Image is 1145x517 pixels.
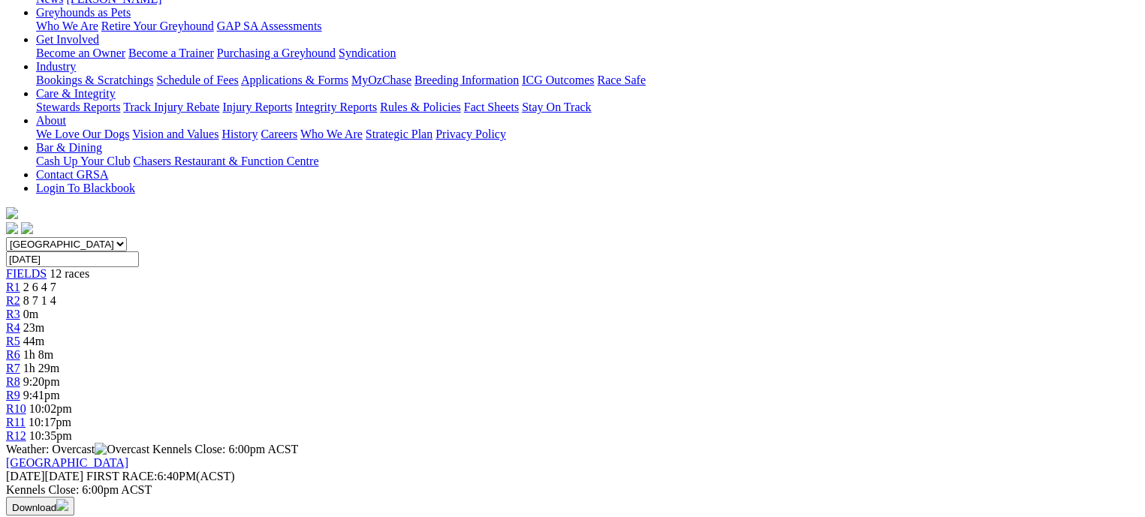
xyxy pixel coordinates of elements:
a: Vision and Values [132,128,218,140]
a: Stay On Track [522,101,591,113]
span: 1h 8m [23,348,53,361]
a: Care & Integrity [36,87,116,100]
span: [DATE] [6,470,83,482]
span: Weather: Overcast [6,443,152,455]
a: FIELDS [6,267,47,280]
span: 44m [23,335,44,347]
a: Become an Owner [36,47,125,59]
a: R4 [6,321,20,334]
a: R11 [6,416,26,428]
a: R7 [6,362,20,374]
div: Get Involved [36,47,1139,60]
span: 12 races [50,267,89,280]
a: Who We Are [300,128,363,140]
a: Retire Your Greyhound [101,20,214,32]
a: R1 [6,281,20,293]
a: Who We Are [36,20,98,32]
a: Rules & Policies [380,101,461,113]
a: Integrity Reports [295,101,377,113]
span: 6:40PM(ACST) [86,470,235,482]
a: Strategic Plan [366,128,432,140]
img: logo-grsa-white.png [6,207,18,219]
a: R5 [6,335,20,347]
a: Privacy Policy [435,128,506,140]
a: Breeding Information [414,74,519,86]
a: Cash Up Your Club [36,155,130,167]
a: We Love Our Dogs [36,128,129,140]
div: Greyhounds as Pets [36,20,1139,33]
a: History [221,128,258,140]
a: Race Safe [597,74,645,86]
img: Overcast [95,443,149,456]
span: FIRST RACE: [86,470,157,482]
a: ICG Outcomes [522,74,594,86]
div: About [36,128,1139,141]
span: 9:20pm [23,375,60,388]
a: R8 [6,375,20,388]
a: Track Injury Rebate [123,101,219,113]
a: R6 [6,348,20,361]
a: MyOzChase [351,74,411,86]
a: Chasers Restaurant & Function Centre [133,155,318,167]
img: facebook.svg [6,222,18,234]
a: Injury Reports [222,101,292,113]
a: R3 [6,308,20,320]
a: Login To Blackbook [36,182,135,194]
a: Bar & Dining [36,141,102,154]
div: Care & Integrity [36,101,1139,114]
span: 9:41pm [23,389,60,401]
a: [GEOGRAPHIC_DATA] [6,456,128,469]
span: 10:02pm [29,402,72,415]
a: Applications & Forms [241,74,348,86]
img: twitter.svg [21,222,33,234]
div: Bar & Dining [36,155,1139,168]
span: [DATE] [6,470,45,482]
a: Greyhounds as Pets [36,6,131,19]
span: 10:35pm [29,429,72,442]
span: 2 6 4 7 [23,281,56,293]
a: Schedule of Fees [156,74,238,86]
span: 1h 29m [23,362,59,374]
a: R2 [6,294,20,307]
a: Contact GRSA [36,168,108,181]
a: Get Involved [36,33,99,46]
a: R10 [6,402,26,415]
span: 8 7 1 4 [23,294,56,307]
a: About [36,114,66,127]
a: Fact Sheets [464,101,519,113]
input: Select date [6,251,139,267]
a: R12 [6,429,26,442]
a: Syndication [339,47,396,59]
a: GAP SA Assessments [217,20,322,32]
div: Kennels Close: 6:00pm ACST [6,483,1139,497]
img: download.svg [56,499,68,511]
span: 0m [23,308,38,320]
span: 23m [23,321,44,334]
span: 10:17pm [29,416,71,428]
a: Purchasing a Greyhound [217,47,336,59]
div: Industry [36,74,1139,87]
a: Careers [261,128,297,140]
a: Stewards Reports [36,101,120,113]
a: Become a Trainer [128,47,214,59]
a: Bookings & Scratchings [36,74,153,86]
a: Industry [36,60,76,73]
button: Download [6,497,74,515]
span: Kennels Close: 6:00pm ACST [152,443,298,455]
a: R9 [6,389,20,401]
